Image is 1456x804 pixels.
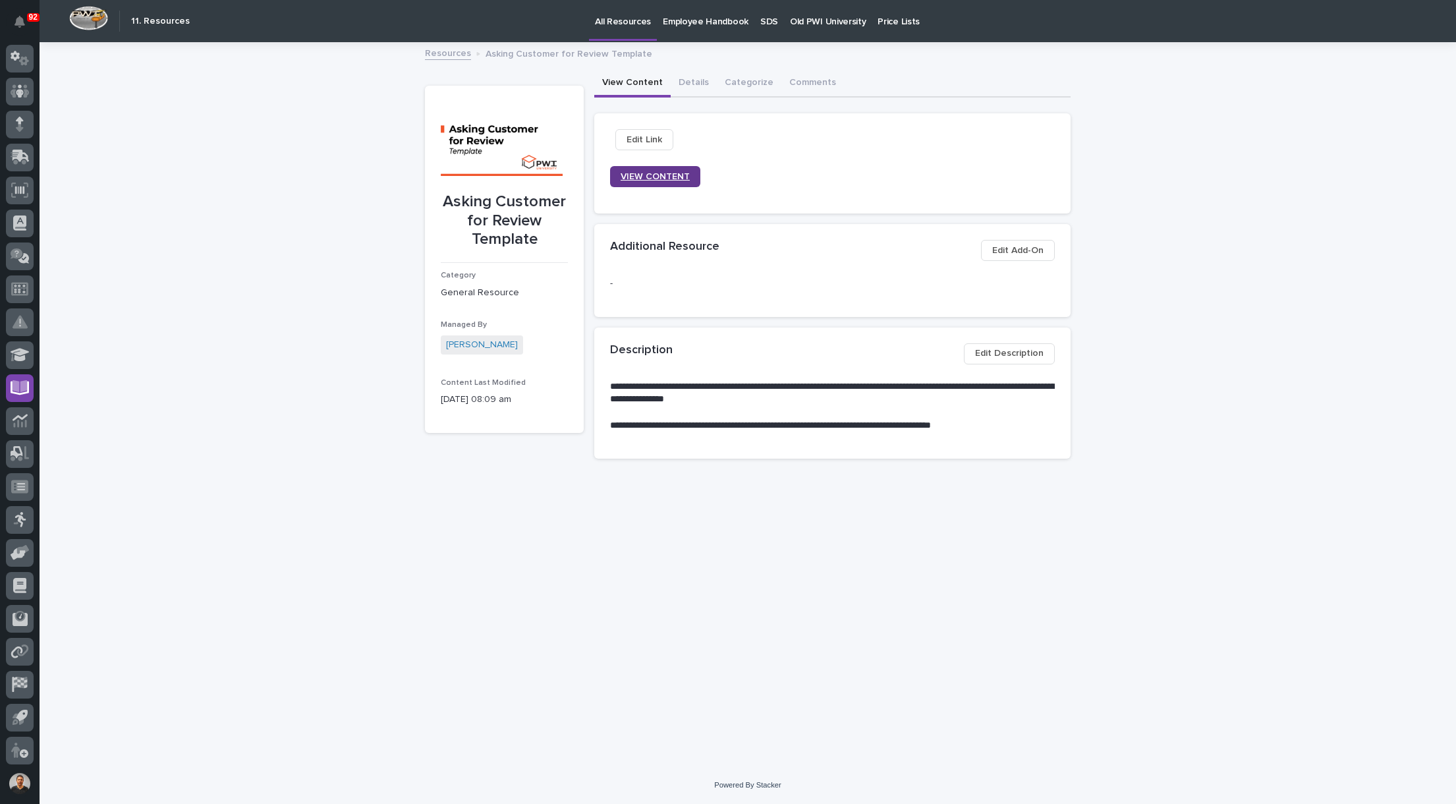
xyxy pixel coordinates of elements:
[69,6,108,30] img: Workspace Logo
[441,286,568,300] p: General Resource
[486,45,652,60] p: Asking Customer for Review Template
[610,277,1055,291] p: -
[441,321,487,329] span: Managed By
[441,393,568,407] p: [DATE] 08:09 am
[610,166,700,187] a: VIEW CONTENT
[975,345,1044,361] span: Edit Description
[781,70,844,98] button: Comments
[621,171,690,183] span: VIEW CONTENT
[446,338,518,352] a: [PERSON_NAME]
[6,770,34,797] button: users-avatar
[16,16,34,37] div: Notifications92
[441,192,568,249] p: Asking Customer for Review Template
[131,16,190,27] h2: 11. Resources
[964,343,1055,364] button: Edit Description
[594,70,671,98] button: View Content
[6,8,34,36] button: Notifications
[425,45,471,60] a: Resources
[441,272,476,279] span: Category
[992,243,1044,258] span: Edit Add-On
[981,240,1055,261] button: Edit Add-On
[441,379,526,387] span: Content Last Modified
[714,781,781,789] a: Powered By Stacker
[610,343,673,358] h2: Description
[627,132,662,148] span: Edit Link
[29,13,38,22] p: 92
[610,240,719,254] h2: Additional Resource
[615,129,673,150] button: Edit Link
[671,70,717,98] button: Details
[717,70,781,98] button: Categorize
